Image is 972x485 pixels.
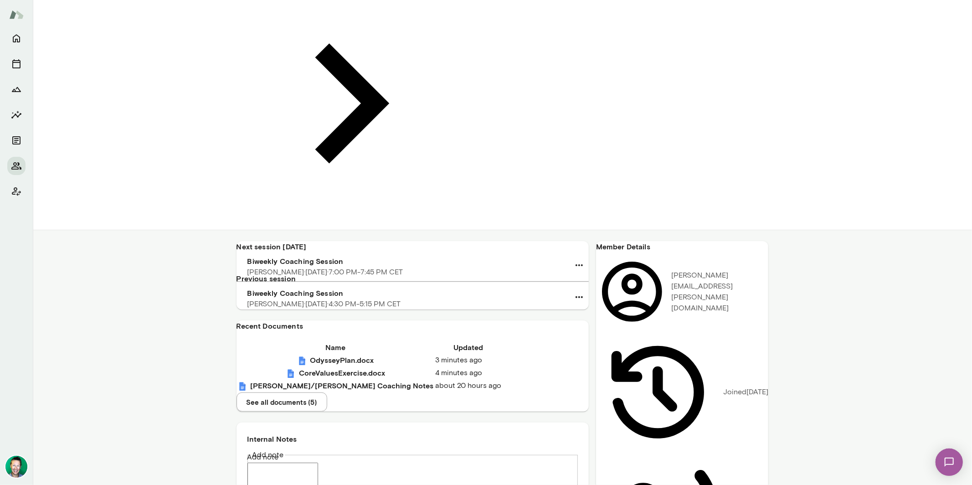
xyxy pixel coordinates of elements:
[7,80,26,98] button: Growth Plan
[7,55,26,73] button: Sessions
[237,273,589,284] h6: Previous session
[7,29,26,47] button: Home
[238,382,247,391] img: Mento
[247,267,403,278] p: [PERSON_NAME] · [DATE] · 7:00 PM-7:45 PM CET
[672,270,769,314] p: [PERSON_NAME][EMAIL_ADDRESS][PERSON_NAME][DOMAIN_NAME]
[435,341,502,353] th: Updated
[247,299,401,310] p: [PERSON_NAME] · [DATE] · 4:30 PM-5:15 PM CET
[237,341,434,353] th: Name
[237,392,327,412] button: See all documents (5)
[237,380,434,392] th: [PERSON_NAME]/[PERSON_NAME] Coaching Notes
[7,157,26,175] button: Members
[7,106,26,124] button: Insights
[247,452,578,463] label: Add note
[435,380,502,392] td: about 20 hours ago
[247,288,570,299] h6: Biweekly Coaching Session
[435,354,502,366] td: 3 minutes ago
[7,182,26,201] button: Client app
[5,456,27,478] img: Brian Lawrence
[9,6,24,23] img: Mento
[247,433,578,444] h6: Internal Notes
[435,367,502,379] td: 4 minutes ago
[298,356,307,366] img: Mento
[286,369,295,378] img: Mento
[237,354,434,366] th: OdysseyPlan.docx
[596,241,769,252] h6: Member Details
[237,241,589,252] h6: Next session [DATE]
[237,367,434,379] th: CoreValuesExercise.docx
[723,387,768,397] p: Joined [DATE]
[237,320,589,331] h6: Recent Documents
[7,131,26,150] button: Documents
[247,256,570,267] h6: Biweekly Coaching Session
